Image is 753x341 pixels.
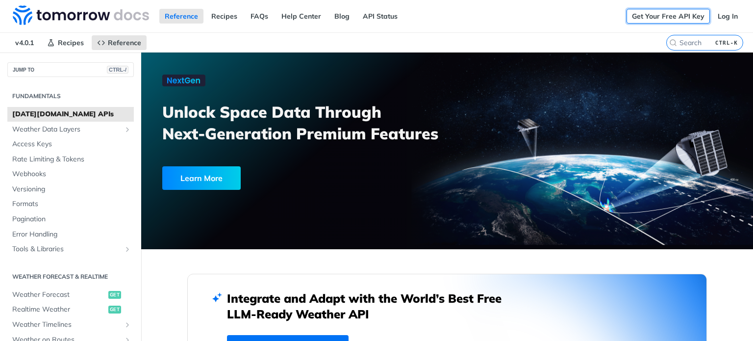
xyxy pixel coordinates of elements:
[162,75,205,86] img: NextGen
[7,197,134,211] a: Formats
[7,62,134,77] button: JUMP TOCTRL-/
[276,9,326,24] a: Help Center
[108,291,121,299] span: get
[227,290,516,322] h2: Integrate and Adapt with the World’s Best Free LLM-Ready Weather API
[162,166,241,190] div: Learn More
[12,320,121,330] span: Weather Timelines
[108,38,141,47] span: Reference
[7,227,134,242] a: Error Handling
[124,321,131,329] button: Show subpages for Weather Timelines
[669,39,677,47] svg: Search
[7,92,134,101] h2: Fundamentals
[7,212,134,227] a: Pagination
[7,122,134,137] a: Weather Data LayersShow subpages for Weather Data Layers
[92,35,147,50] a: Reference
[7,182,134,197] a: Versioning
[7,317,134,332] a: Weather TimelinesShow subpages for Weather Timelines
[12,305,106,315] span: Realtime Weather
[58,38,84,47] span: Recipes
[10,35,39,50] span: v4.0.1
[13,5,149,25] img: Tomorrow.io Weather API Docs
[206,9,243,24] a: Recipes
[357,9,403,24] a: API Status
[12,109,131,119] span: [DATE][DOMAIN_NAME] APIs
[162,166,399,190] a: Learn More
[12,184,131,194] span: Versioning
[7,272,134,281] h2: Weather Forecast & realtime
[7,152,134,167] a: Rate Limiting & Tokens
[12,244,121,254] span: Tools & Libraries
[12,155,131,164] span: Rate Limiting & Tokens
[329,9,355,24] a: Blog
[12,169,131,179] span: Webhooks
[12,290,106,300] span: Weather Forecast
[12,125,121,134] span: Weather Data Layers
[7,107,134,122] a: [DATE][DOMAIN_NAME] APIs
[162,101,458,144] h3: Unlock Space Data Through Next-Generation Premium Features
[7,167,134,182] a: Webhooks
[12,199,131,209] span: Formats
[7,302,134,317] a: Realtime Weatherget
[627,9,710,24] a: Get Your Free API Key
[108,306,121,314] span: get
[712,9,743,24] a: Log In
[245,9,274,24] a: FAQs
[159,9,203,24] a: Reference
[107,66,128,74] span: CTRL-/
[124,245,131,253] button: Show subpages for Tools & Libraries
[12,230,131,239] span: Error Handling
[12,214,131,224] span: Pagination
[7,242,134,257] a: Tools & LibrariesShow subpages for Tools & Libraries
[7,288,134,302] a: Weather Forecastget
[42,35,89,50] a: Recipes
[124,126,131,133] button: Show subpages for Weather Data Layers
[713,38,740,48] kbd: CTRL-K
[7,137,134,152] a: Access Keys
[12,139,131,149] span: Access Keys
